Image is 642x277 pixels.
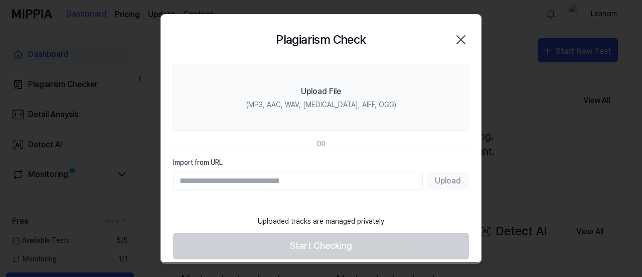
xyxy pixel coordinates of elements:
[252,210,390,233] div: Uploaded tracks are managed privately
[246,100,396,110] div: (MP3, AAC, WAV, [MEDICAL_DATA], AIFF, OGG)
[276,31,366,49] h2: Plagiarism Check
[173,157,469,168] label: Import from URL
[316,139,326,149] div: OR
[301,85,341,98] div: Upload File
